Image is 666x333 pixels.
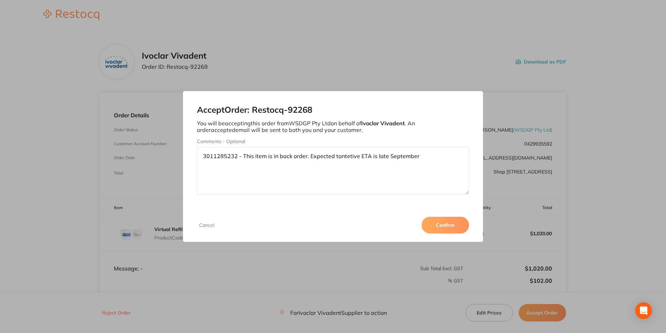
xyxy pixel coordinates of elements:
button: Confirm [422,217,469,234]
button: Cancel [197,222,217,228]
b: Ivoclar Vivadent [361,120,405,127]
label: Comments - Optional [197,139,469,144]
p: You will be accepting this order from WSDGP Pty Ltd on behalf of . An order accepted email will b... [197,120,469,133]
h2: Accept Order: Restocq- 92268 [197,105,469,115]
textarea: 3011285232 - This item is in back order. Expected tantetive ETA is late September [197,147,469,194]
div: Open Intercom Messenger [635,302,652,319]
